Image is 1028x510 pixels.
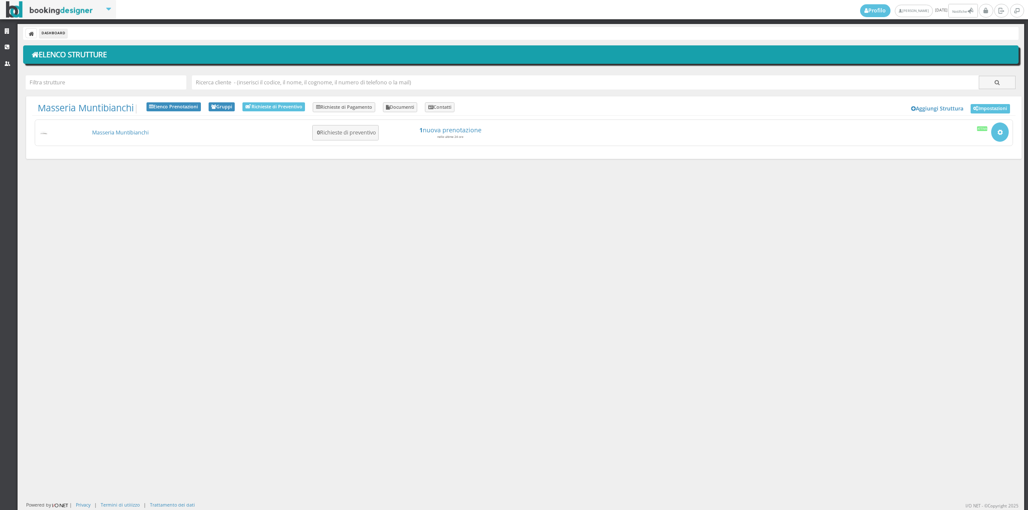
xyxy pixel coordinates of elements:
[26,75,186,89] input: Filtra strutture
[971,104,1010,113] a: Impostazioni
[101,501,140,508] a: Termini di utilizzo
[948,4,977,18] button: Notifiche
[419,126,423,134] strong: 1
[26,501,72,509] div: Powered by |
[895,5,933,17] a: [PERSON_NAME]
[312,125,379,141] button: 0Richieste di preventivo
[314,129,376,136] h5: Richieste di preventivo
[383,102,418,113] a: Documenti
[94,501,97,508] div: |
[150,501,195,508] a: Trattamento dei dati
[6,1,93,18] img: BookingDesigner.com
[860,4,979,18] span: [DATE]
[76,501,90,508] a: Privacy
[425,102,454,113] a: Contatti
[977,126,988,131] div: Attiva
[209,102,235,112] a: Gruppi
[29,48,1013,62] h1: Elenco Strutture
[38,101,134,114] a: Masseria Muntibianchi
[39,29,67,38] li: Dashboard
[38,102,139,113] span: |
[317,129,320,136] b: 0
[860,4,891,17] a: Profilo
[437,135,463,139] small: nelle ultime 24 ore
[385,126,516,134] a: 1nuova prenotazione
[143,501,146,508] div: |
[146,102,201,112] a: Elenco Prenotazioni
[907,102,968,115] a: Aggiungi Struttura
[92,129,149,136] a: Masseria Muntibianchi
[242,102,305,111] a: Richieste di Preventivo
[39,131,49,135] img: 56db488bc92111ef969d06d5a9c234c7_max100.png
[51,502,69,509] img: ionet_small_logo.png
[313,102,375,113] a: Richieste di Pagamento
[192,75,979,89] input: Ricerca cliente - (inserisci il codice, il nome, il cognome, il numero di telefono o la mail)
[385,126,516,134] h4: nuova prenotazione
